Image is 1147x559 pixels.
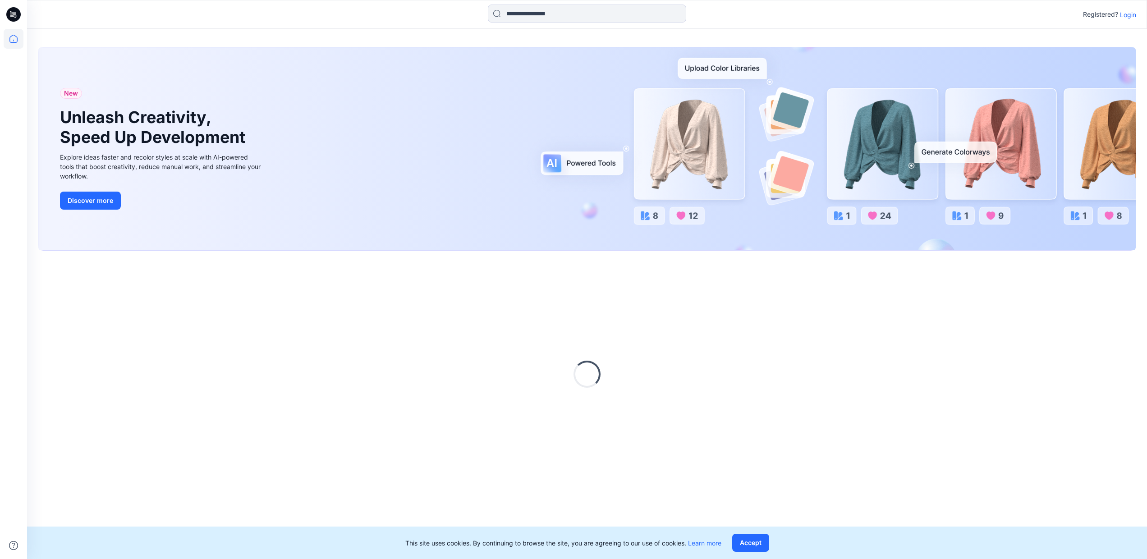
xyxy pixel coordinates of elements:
[60,108,249,147] h1: Unleash Creativity, Speed Up Development
[64,88,78,99] span: New
[60,192,263,210] a: Discover more
[688,539,721,547] a: Learn more
[1083,9,1118,20] p: Registered?
[1120,10,1136,19] p: Login
[60,152,263,181] div: Explore ideas faster and recolor styles at scale with AI-powered tools that boost creativity, red...
[60,192,121,210] button: Discover more
[405,538,721,548] p: This site uses cookies. By continuing to browse the site, you are agreeing to our use of cookies.
[732,534,769,552] button: Accept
